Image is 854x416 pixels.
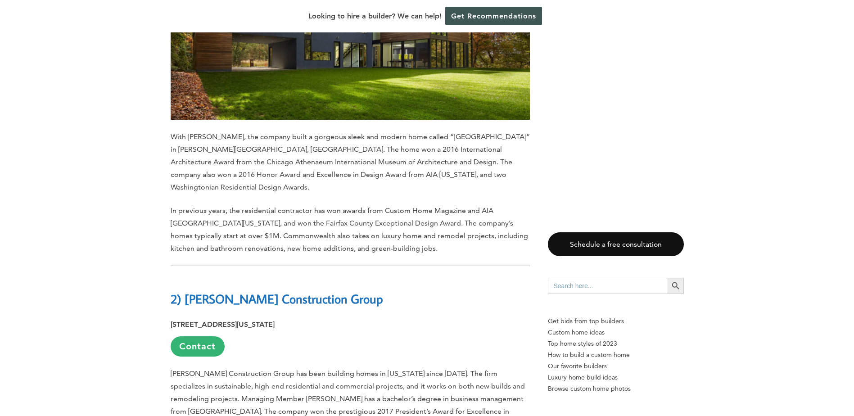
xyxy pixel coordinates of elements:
[445,7,542,25] a: Get Recommendations
[548,361,684,372] a: Our favorite builders
[171,291,383,307] b: 2) [PERSON_NAME] Construction Group
[171,206,528,253] span: In previous years, the residential contractor has won awards from Custom Home Magazine and AIA [G...
[548,349,684,361] a: How to build a custom home
[548,232,684,256] a: Schedule a free consultation
[548,383,684,394] a: Browse custom home photos
[548,278,668,294] input: Search here...
[171,132,530,191] span: With [PERSON_NAME], the company built a gorgeous sleek and modern home called “[GEOGRAPHIC_DATA]”...
[548,327,684,338] a: Custom home ideas
[809,371,843,405] iframe: Drift Widget Chat Controller
[671,281,681,291] svg: Search
[548,372,684,383] a: Luxury home build ideas
[171,320,275,329] strong: [STREET_ADDRESS][US_STATE]
[171,336,225,357] a: Contact
[548,338,684,349] a: Top home styles of 2023
[548,316,684,327] p: Get bids from top builders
